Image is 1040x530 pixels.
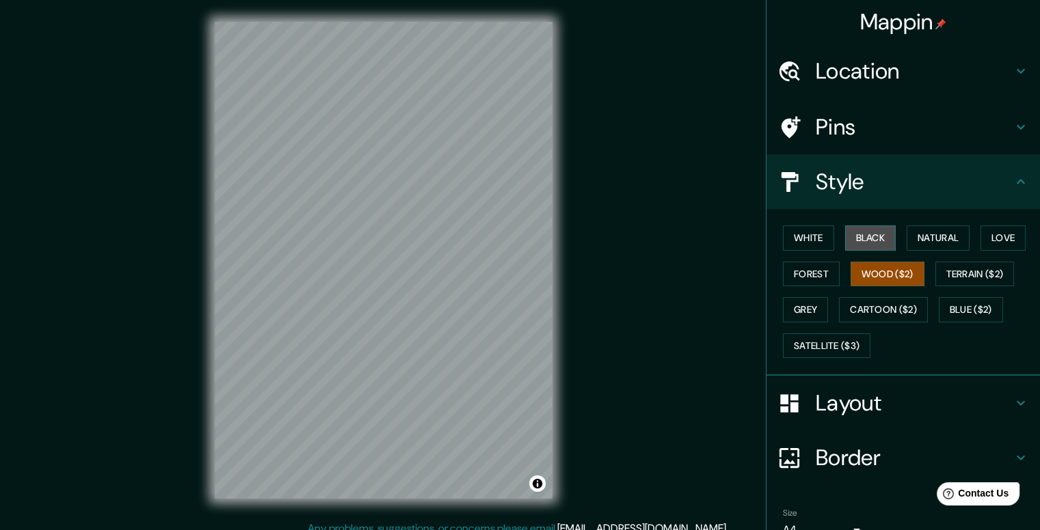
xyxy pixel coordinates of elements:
button: Love [981,225,1026,251]
iframe: Help widget launcher [918,477,1025,515]
canvas: Map [215,22,552,499]
div: Border [766,430,1040,485]
button: Terrain ($2) [935,262,1015,287]
div: Pins [766,100,1040,154]
button: Black [845,225,896,251]
h4: Layout [816,389,1013,417]
h4: Style [816,168,1013,195]
div: Location [766,44,1040,98]
button: Grey [783,297,828,322]
button: Blue ($2) [939,297,1003,322]
h4: Location [816,57,1013,85]
img: pin-icon.png [935,18,946,29]
button: Forest [783,262,840,287]
button: Natural [907,225,970,251]
h4: Pins [816,113,1013,141]
h4: Mappin [860,8,947,36]
div: Layout [766,376,1040,430]
button: White [783,225,834,251]
button: Satellite ($3) [783,333,870,359]
div: Style [766,154,1040,209]
button: Wood ($2) [851,262,924,287]
button: Toggle attribution [529,475,546,492]
label: Size [783,507,797,519]
button: Cartoon ($2) [839,297,928,322]
h4: Border [816,444,1013,471]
